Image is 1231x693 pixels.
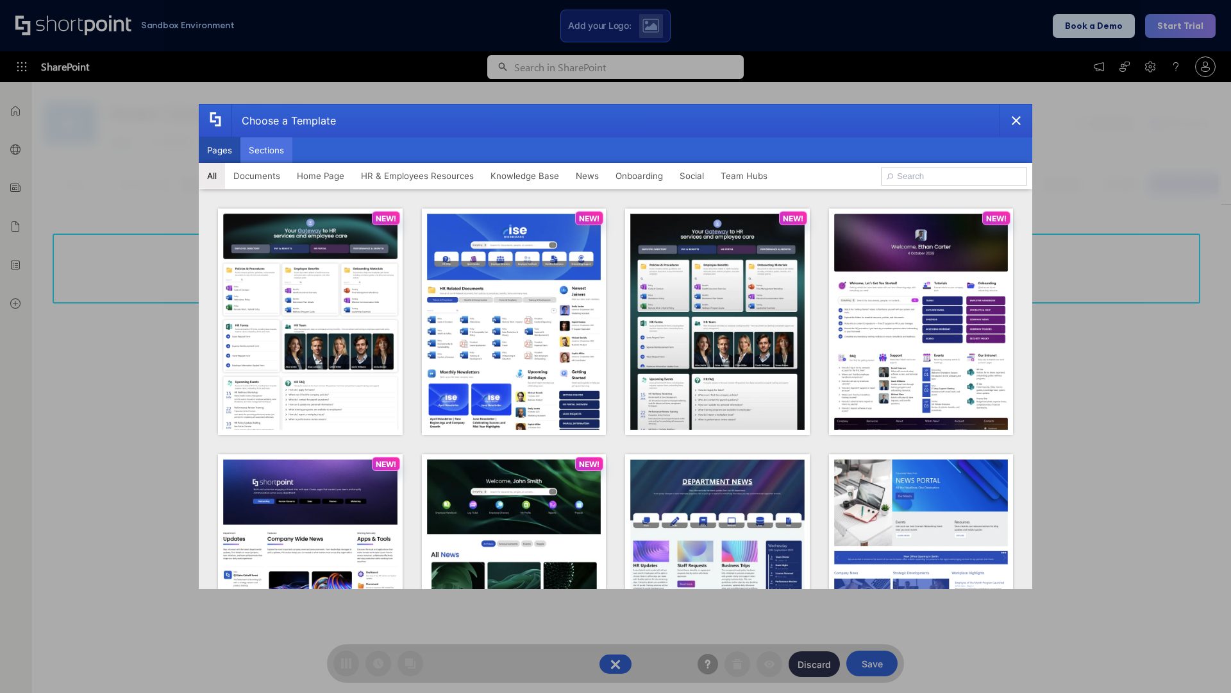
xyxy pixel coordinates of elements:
button: Home Page [289,163,353,189]
iframe: Chat Widget [1000,544,1231,693]
p: NEW! [783,214,803,223]
button: Documents [225,163,289,189]
p: NEW! [376,459,396,469]
input: Search [881,167,1027,186]
button: Pages [199,137,240,163]
p: NEW! [579,214,599,223]
button: Social [671,163,712,189]
button: News [567,163,607,189]
button: Knowledge Base [482,163,567,189]
p: NEW! [986,214,1007,223]
button: HR & Employees Resources [353,163,482,189]
div: Choose a Template [231,105,336,137]
button: Team Hubs [712,163,776,189]
button: Sections [240,137,292,163]
button: Onboarding [607,163,671,189]
p: NEW! [579,459,599,469]
p: NEW! [376,214,396,223]
div: template selector [199,104,1032,589]
button: All [199,163,225,189]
